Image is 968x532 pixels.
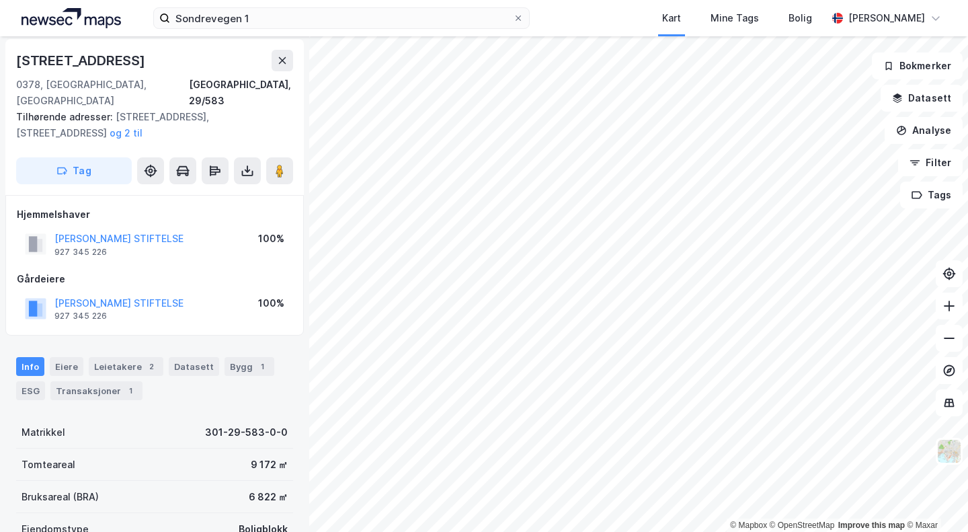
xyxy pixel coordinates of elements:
[16,77,189,109] div: 0378, [GEOGRAPHIC_DATA], [GEOGRAPHIC_DATA]
[789,10,812,26] div: Bolig
[258,295,284,311] div: 100%
[16,381,45,400] div: ESG
[54,247,107,258] div: 927 345 226
[901,467,968,532] iframe: Chat Widget
[169,357,219,376] div: Datasett
[885,117,963,144] button: Analyse
[89,357,163,376] div: Leietakere
[17,271,292,287] div: Gårdeiere
[249,489,288,505] div: 6 822 ㎡
[881,85,963,112] button: Datasett
[255,360,269,373] div: 1
[50,381,143,400] div: Transaksjoner
[145,360,158,373] div: 2
[16,357,44,376] div: Info
[205,424,288,441] div: 301-29-583-0-0
[662,10,681,26] div: Kart
[711,10,759,26] div: Mine Tags
[225,357,274,376] div: Bygg
[16,111,116,122] span: Tilhørende adresser:
[901,467,968,532] div: Kontrollprogram for chat
[770,521,835,530] a: OpenStreetMap
[872,52,963,79] button: Bokmerker
[16,109,282,141] div: [STREET_ADDRESS], [STREET_ADDRESS]
[258,231,284,247] div: 100%
[730,521,767,530] a: Mapbox
[16,157,132,184] button: Tag
[22,8,121,28] img: logo.a4113a55bc3d86da70a041830d287a7e.svg
[22,424,65,441] div: Matrikkel
[900,182,963,208] button: Tags
[170,8,513,28] input: Søk på adresse, matrikkel, gårdeiere, leietakere eller personer
[124,384,137,397] div: 1
[838,521,905,530] a: Improve this map
[22,457,75,473] div: Tomteareal
[251,457,288,473] div: 9 172 ㎡
[16,50,148,71] div: [STREET_ADDRESS]
[848,10,925,26] div: [PERSON_NAME]
[936,439,962,464] img: Z
[22,489,99,505] div: Bruksareal (BRA)
[898,149,963,176] button: Filter
[17,206,292,223] div: Hjemmelshaver
[189,77,293,109] div: [GEOGRAPHIC_DATA], 29/583
[54,311,107,321] div: 927 345 226
[50,357,83,376] div: Eiere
